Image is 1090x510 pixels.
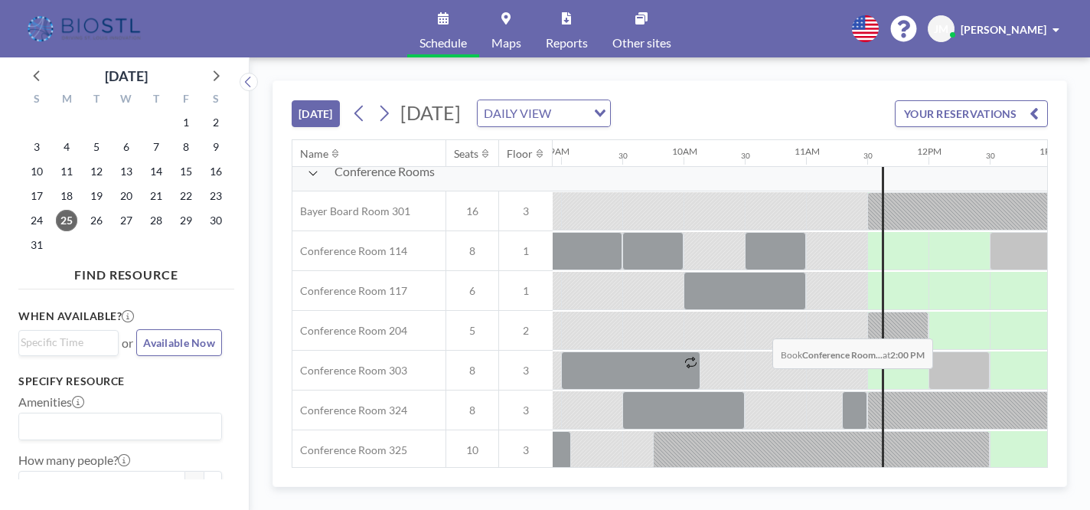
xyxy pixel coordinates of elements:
span: Saturday, August 30, 2025 [205,210,227,231]
span: Monday, August 25, 2025 [56,210,77,231]
h4: FIND RESOURCE [18,261,234,283]
span: Friday, August 1, 2025 [175,112,197,133]
div: Floor [507,147,533,161]
button: + [204,471,222,497]
span: Sunday, August 10, 2025 [26,161,47,182]
span: Tuesday, August 12, 2025 [86,161,107,182]
span: Conference Room 117 [292,284,407,298]
span: Conference Room 325 [292,443,407,457]
button: - [185,471,204,497]
h3: Specify resource [18,374,222,388]
span: Tuesday, August 5, 2025 [86,136,107,158]
span: [PERSON_NAME] [961,23,1046,36]
input: Search for option [556,103,585,123]
span: Conference Rooms [335,164,435,179]
div: 12PM [917,145,942,157]
b: Conference Room... [802,349,883,361]
span: Other sites [612,37,671,49]
span: Thursday, August 21, 2025 [145,185,167,207]
input: Search for option [21,334,109,351]
span: Bayer Board Room 301 [292,204,410,218]
span: Thursday, August 28, 2025 [145,210,167,231]
span: Conference Room 114 [292,244,407,258]
span: 8 [446,404,498,417]
span: Saturday, August 23, 2025 [205,185,227,207]
span: Conference Room 303 [292,364,407,378]
span: Friday, August 22, 2025 [175,185,197,207]
span: Sunday, August 24, 2025 [26,210,47,231]
div: T [141,90,171,110]
div: S [201,90,230,110]
span: Thursday, August 14, 2025 [145,161,167,182]
span: 3 [499,204,553,218]
b: 2:00 PM [890,349,925,361]
span: Monday, August 18, 2025 [56,185,77,207]
span: Monday, August 4, 2025 [56,136,77,158]
div: [DATE] [105,65,148,87]
div: Seats [454,147,478,161]
span: 1 [499,244,553,258]
input: Search for option [21,417,213,436]
div: M [52,90,82,110]
span: Maps [491,37,521,49]
button: Available Now [136,329,222,356]
span: Conference Room 204 [292,324,407,338]
span: 8 [446,364,498,378]
div: 9AM [550,145,569,157]
span: Thursday, August 7, 2025 [145,136,167,158]
span: Friday, August 8, 2025 [175,136,197,158]
span: Friday, August 15, 2025 [175,161,197,182]
span: 10 [446,443,498,457]
div: S [22,90,52,110]
span: Sunday, August 3, 2025 [26,136,47,158]
span: or [122,335,133,351]
span: Wednesday, August 27, 2025 [116,210,137,231]
span: 2 [499,324,553,338]
div: 30 [986,151,995,161]
span: Available Now [143,336,215,349]
span: Sunday, August 31, 2025 [26,234,47,256]
span: DAILY VIEW [481,103,554,123]
span: Saturday, August 2, 2025 [205,112,227,133]
label: How many people? [18,453,130,468]
div: 11AM [795,145,820,157]
div: Search for option [478,100,610,126]
span: Wednesday, August 20, 2025 [116,185,137,207]
span: 1 [499,284,553,298]
span: Monday, August 11, 2025 [56,161,77,182]
span: 16 [446,204,498,218]
div: T [82,90,112,110]
span: Saturday, August 9, 2025 [205,136,227,158]
span: 8 [446,244,498,258]
span: Reports [546,37,588,49]
div: 10AM [672,145,697,157]
div: W [112,90,142,110]
span: Sunday, August 17, 2025 [26,185,47,207]
span: 3 [499,364,553,378]
span: Saturday, August 16, 2025 [205,161,227,182]
button: YOUR RESERVATIONS [895,100,1048,127]
div: 30 [618,151,628,161]
div: 30 [741,151,750,161]
div: Name [300,147,328,161]
div: 1PM [1039,145,1059,157]
span: [DATE] [400,101,461,124]
div: Search for option [19,331,118,354]
span: 3 [499,443,553,457]
div: Search for option [19,414,221,440]
span: Schedule [419,37,467,49]
span: Tuesday, August 26, 2025 [86,210,107,231]
span: Wednesday, August 6, 2025 [116,136,137,158]
span: Tuesday, August 19, 2025 [86,185,107,207]
span: 5 [446,324,498,338]
span: JM [934,22,948,36]
span: Wednesday, August 13, 2025 [116,161,137,182]
span: Conference Room 324 [292,404,407,417]
label: Amenities [18,394,84,410]
div: F [171,90,201,110]
button: [DATE] [292,100,340,127]
span: 3 [499,404,553,417]
img: organization-logo [24,14,146,44]
span: 6 [446,284,498,298]
div: 30 [863,151,873,161]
